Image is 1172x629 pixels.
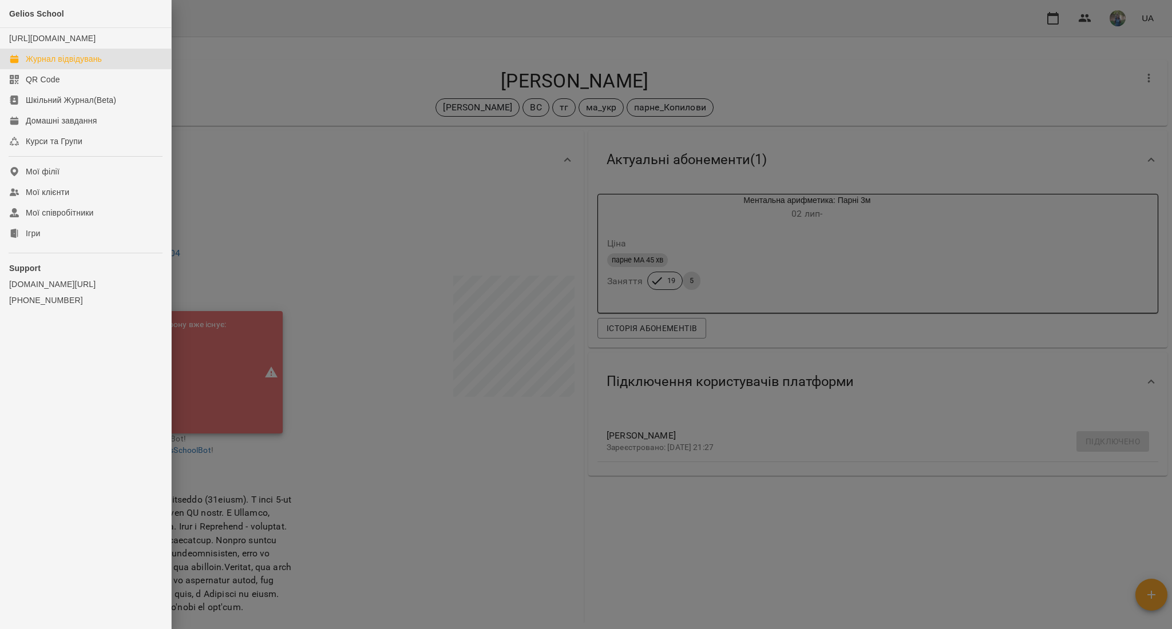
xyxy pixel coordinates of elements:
span: Gelios School [9,9,64,18]
a: [URL][DOMAIN_NAME] [9,34,96,43]
div: Мої співробітники [26,207,94,218]
div: QR Code [26,74,60,85]
a: [PHONE_NUMBER] [9,294,162,306]
div: Домашні завдання [26,115,97,126]
div: Курси та Групи [26,136,82,147]
div: Шкільний Журнал(Beta) [26,94,116,106]
div: Мої філії [26,166,60,177]
a: [DOMAIN_NAME][URL] [9,278,162,290]
div: Мої клієнти [26,186,69,198]
div: Журнал відвідувань [26,53,102,65]
div: Ігри [26,228,40,239]
p: Support [9,262,162,274]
